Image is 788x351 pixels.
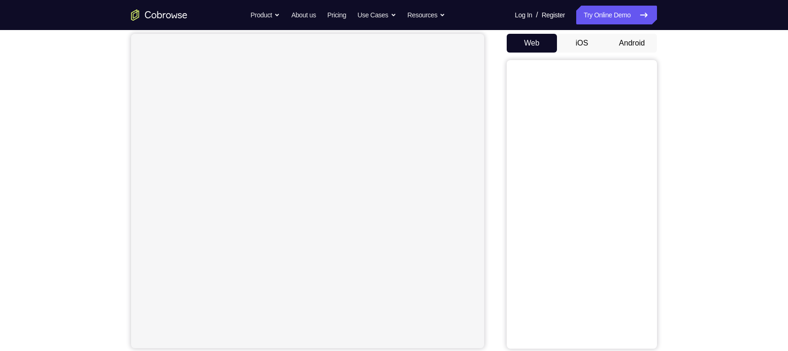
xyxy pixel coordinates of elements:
[408,6,446,24] button: Resources
[576,6,657,24] a: Try Online Demo
[507,34,557,53] button: Web
[251,6,280,24] button: Product
[291,6,316,24] a: About us
[515,6,532,24] a: Log In
[542,6,565,24] a: Register
[557,34,607,53] button: iOS
[357,6,396,24] button: Use Cases
[607,34,657,53] button: Android
[536,9,538,21] span: /
[131,9,187,21] a: Go to the home page
[327,6,346,24] a: Pricing
[131,34,484,348] iframe: Agent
